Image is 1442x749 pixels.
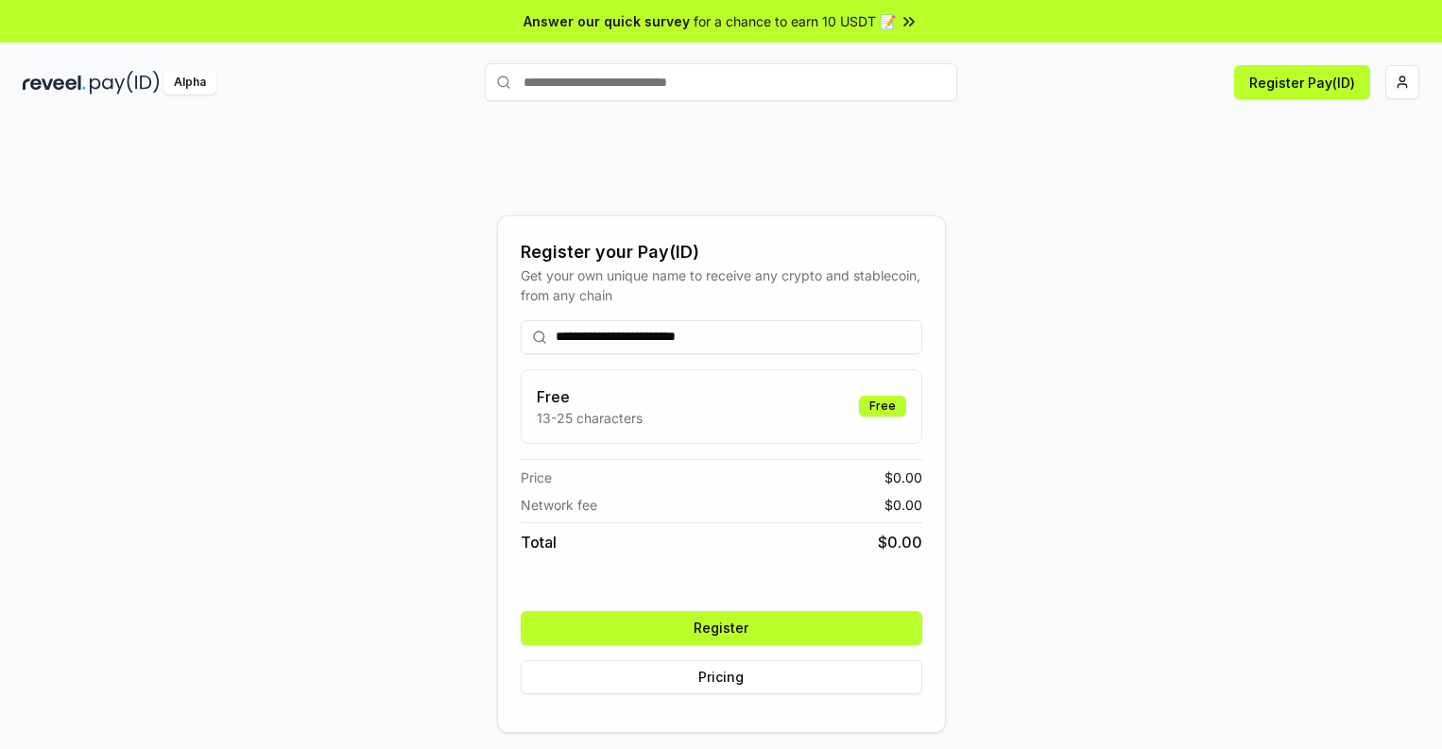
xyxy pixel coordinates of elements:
[878,531,922,553] span: $ 0.00
[694,11,896,31] span: for a chance to earn 10 USDT 📝
[524,11,690,31] span: Answer our quick survey
[521,660,922,694] button: Pricing
[90,71,160,94] img: pay_id
[1234,65,1370,99] button: Register Pay(ID)
[537,385,643,408] h3: Free
[163,71,216,94] div: Alpha
[521,239,922,265] div: Register your Pay(ID)
[521,468,552,487] span: Price
[884,468,922,487] span: $ 0.00
[521,495,597,515] span: Network fee
[884,495,922,515] span: $ 0.00
[521,265,922,305] div: Get your own unique name to receive any crypto and stablecoin, from any chain
[521,611,922,645] button: Register
[859,396,906,417] div: Free
[23,71,86,94] img: reveel_dark
[521,531,557,553] span: Total
[537,408,643,428] p: 13-25 characters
